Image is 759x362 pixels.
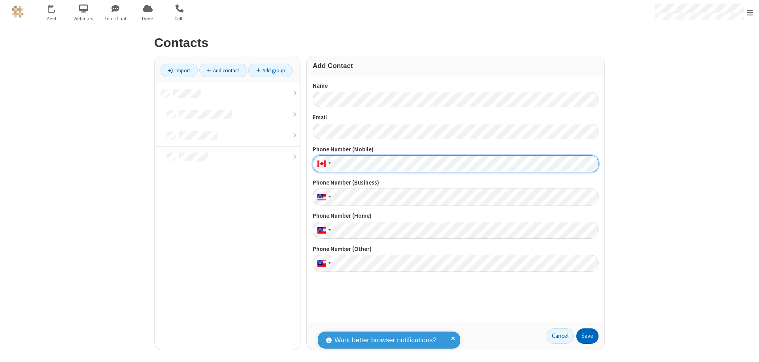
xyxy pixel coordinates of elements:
span: Calls [165,15,194,22]
label: Email [313,113,599,122]
label: Phone Number (Business) [313,178,599,187]
label: Phone Number (Mobile) [313,145,599,154]
img: QA Selenium DO NOT DELETE OR CHANGE [12,6,24,18]
span: Want better browser notifications? [334,335,436,345]
label: Phone Number (Other) [313,245,599,254]
h3: Add Contact [313,62,599,70]
button: Save [576,328,599,344]
div: United States: + 1 [313,189,333,206]
a: Import [160,64,198,77]
a: Cancel [547,328,574,344]
span: Drive [133,15,162,22]
span: Webinars [69,15,98,22]
div: 9 [53,4,59,10]
label: Phone Number (Home) [313,211,599,221]
div: Canada: + 1 [313,155,333,172]
h2: Contacts [154,36,605,50]
span: Meet [37,15,66,22]
div: United States: + 1 [313,255,333,272]
div: United States: + 1 [313,222,333,239]
a: Add group [248,64,293,77]
label: Name [313,81,599,90]
span: Team Chat [101,15,130,22]
a: Add contact [199,64,247,77]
